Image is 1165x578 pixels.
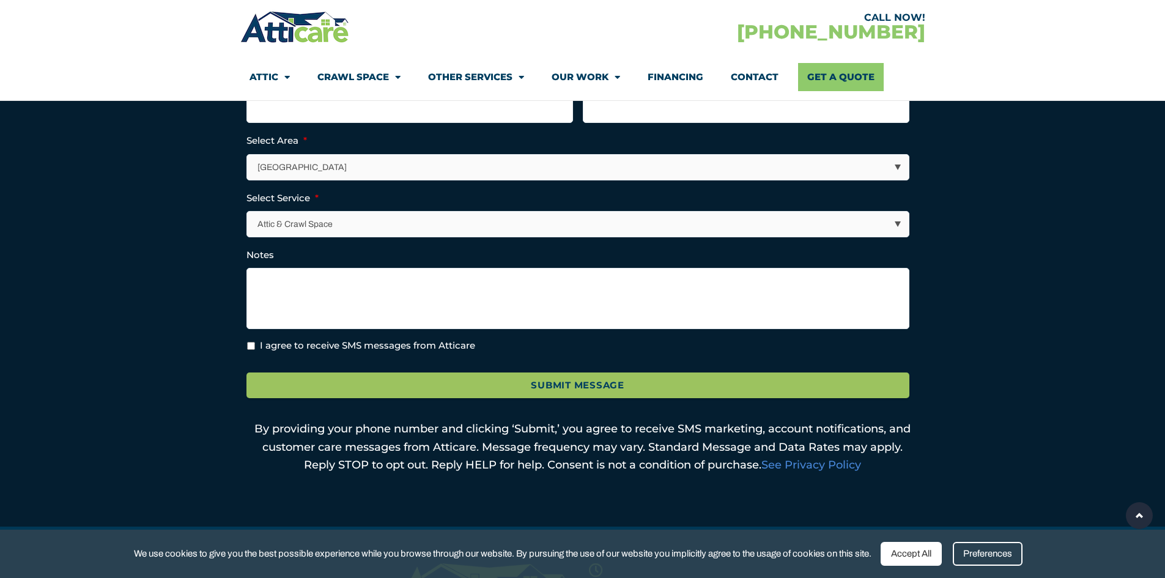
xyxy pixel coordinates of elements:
[953,542,1023,566] div: Preferences
[134,546,871,561] span: We use cookies to give you the best possible experience while you browse through our website. By ...
[798,63,884,91] a: Get A Quote
[428,63,524,91] a: Other Services
[731,63,779,91] a: Contact
[552,63,620,91] a: Our Work
[317,63,401,91] a: Crawl Space
[246,249,274,261] label: Notes
[250,63,290,91] a: Attic
[246,420,919,475] p: By providing your phone number and clicking ‘Submit,’ you agree to receive SMS marketing, account...
[648,63,703,91] a: Financing
[881,542,942,566] div: Accept All
[246,372,909,399] input: Submit Message
[260,339,475,353] label: I agree to receive SMS messages from Atticare
[761,458,861,472] a: See Privacy Policy
[246,192,319,204] label: Select Service
[583,13,925,23] div: CALL NOW!
[250,63,916,91] nav: Menu
[246,135,307,147] label: Select Area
